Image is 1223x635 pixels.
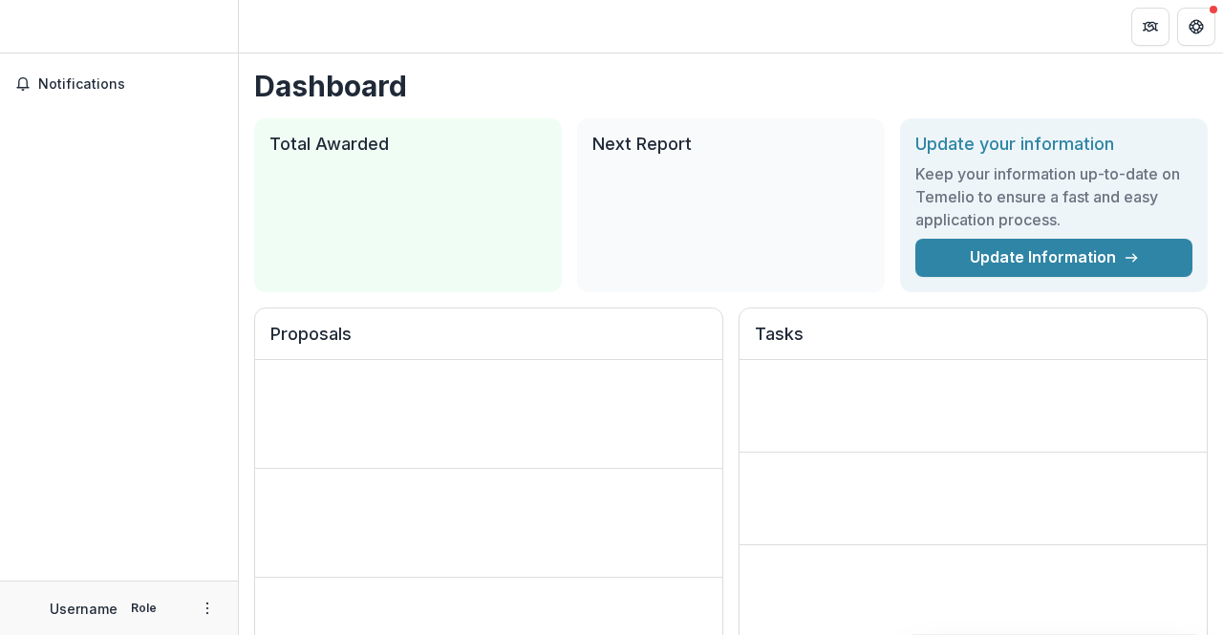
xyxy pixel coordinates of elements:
span: Notifications [38,76,223,93]
h2: Total Awarded [269,134,547,155]
button: More [196,597,219,620]
h1: Dashboard [254,69,1208,103]
button: Partners [1131,8,1169,46]
p: Role [125,600,162,617]
h2: Proposals [270,324,707,360]
h3: Keep your information up-to-date on Temelio to ensure a fast and easy application process. [915,162,1192,231]
p: Username [50,599,118,619]
button: Get Help [1177,8,1215,46]
button: Notifications [8,69,230,99]
a: Update Information [915,239,1192,277]
h2: Tasks [755,324,1191,360]
h2: Next Report [592,134,869,155]
h2: Update your information [915,134,1192,155]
